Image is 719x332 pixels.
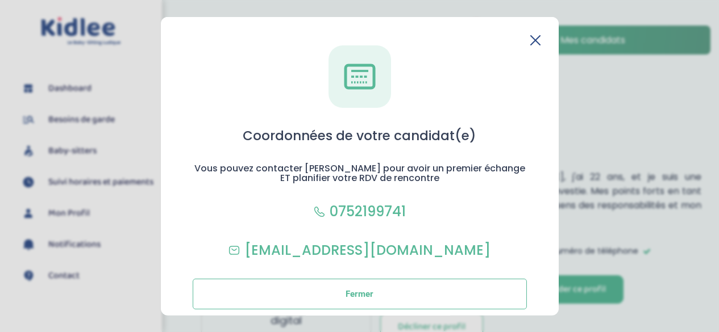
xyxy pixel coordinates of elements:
a: [EMAIL_ADDRESS][DOMAIN_NAME] [228,239,491,260]
p: [EMAIL_ADDRESS][DOMAIN_NAME] [244,239,491,260]
button: Fermer [193,278,527,309]
p: 0752199741 [330,201,406,221]
a: 0752199741 [314,201,406,221]
h1: Coordonnées de votre candidat(e) [243,125,476,145]
h2: Vous pouvez contacter [PERSON_NAME] pour avoir un premier échange ET planifier votre RDV de renco... [193,163,527,183]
